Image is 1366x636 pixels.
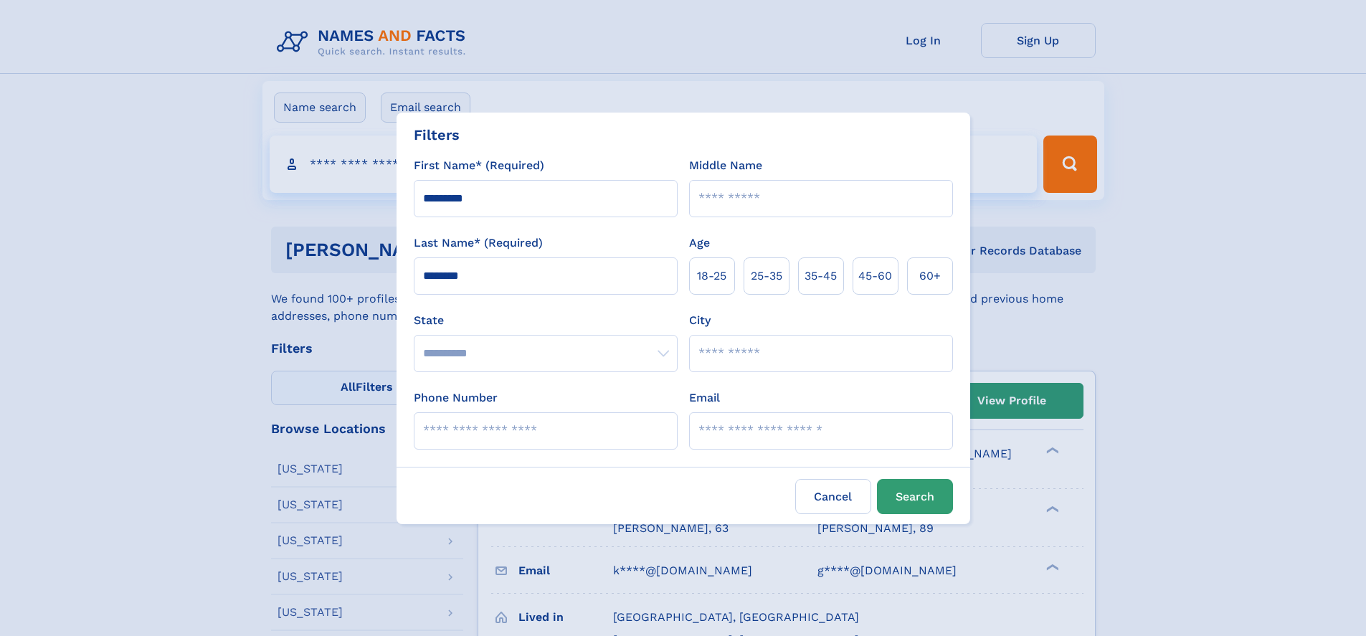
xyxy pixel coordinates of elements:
[414,312,678,329] label: State
[877,479,953,514] button: Search
[689,312,711,329] label: City
[805,267,837,285] span: 35‑45
[414,157,544,174] label: First Name* (Required)
[414,234,543,252] label: Last Name* (Required)
[414,124,460,146] div: Filters
[689,389,720,407] label: Email
[689,234,710,252] label: Age
[795,479,871,514] label: Cancel
[689,157,762,174] label: Middle Name
[751,267,782,285] span: 25‑35
[414,389,498,407] label: Phone Number
[697,267,726,285] span: 18‑25
[919,267,941,285] span: 60+
[858,267,892,285] span: 45‑60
